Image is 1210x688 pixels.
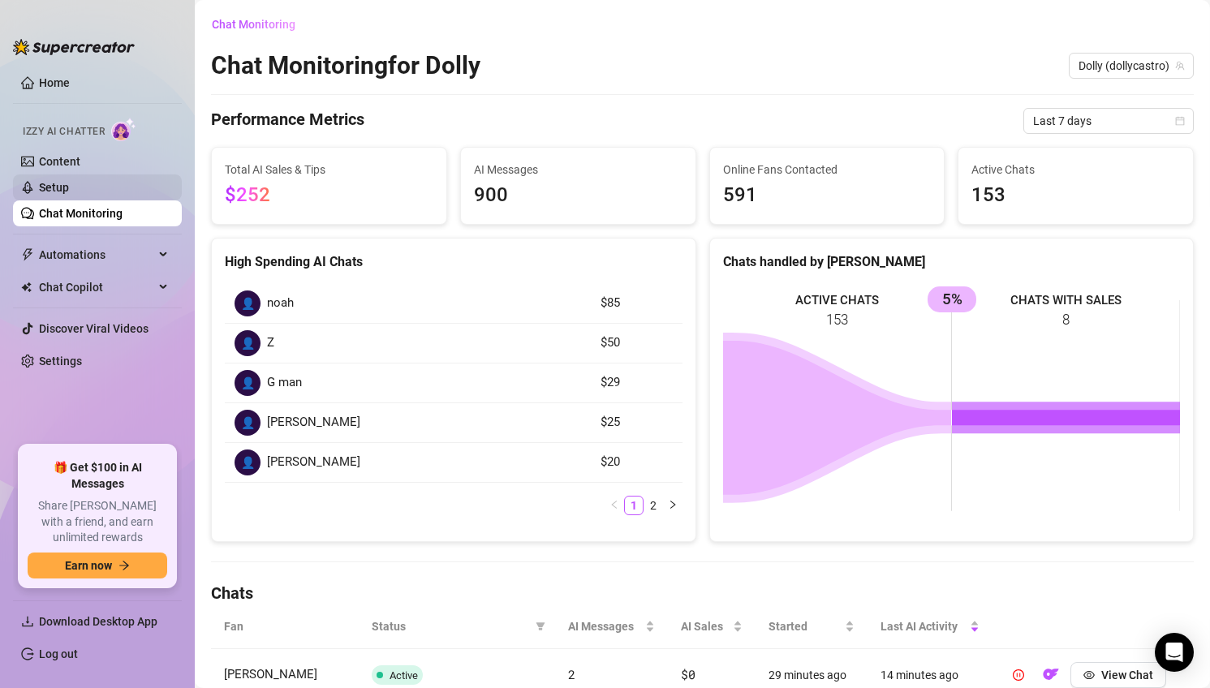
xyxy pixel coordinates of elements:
span: Started [769,617,842,635]
span: 153 [971,180,1180,211]
span: View Chat [1101,669,1153,682]
a: Settings [39,355,82,368]
h4: Chats [211,582,1194,604]
li: 2 [644,496,663,515]
h2: Chat Monitoring for Dolly [211,50,480,81]
span: Status [372,617,529,635]
span: calendar [1175,116,1185,126]
a: 1 [625,497,643,514]
span: 591 [723,180,932,211]
span: filter [536,621,545,631]
span: Total AI Sales & Tips [225,161,433,178]
div: 👤 [235,290,261,316]
img: logo-BBDzfeDw.svg [13,39,135,55]
span: AI Sales [681,617,730,635]
span: Izzy AI Chatter [23,124,105,140]
span: $252 [225,183,270,206]
article: $29 [601,373,673,393]
a: Setup [39,181,69,194]
span: G man [267,373,302,393]
span: Last 7 days [1033,109,1184,133]
li: 1 [624,496,644,515]
span: Share [PERSON_NAME] with a friend, and earn unlimited rewards [28,498,167,546]
span: Last AI Activity [881,617,967,635]
article: $50 [601,333,673,353]
span: Z [267,333,274,353]
span: Download Desktop App [39,615,157,628]
span: right [668,500,678,510]
span: 900 [474,180,683,211]
a: Chat Monitoring [39,207,123,220]
th: Started [756,604,868,649]
span: arrow-right [118,560,130,571]
th: Fan [211,604,359,649]
div: 👤 [235,330,261,356]
span: [PERSON_NAME] [224,667,317,682]
article: $25 [601,413,673,432]
span: Chat Copilot [39,274,154,300]
span: [PERSON_NAME] [267,413,360,432]
span: team [1175,61,1185,71]
span: AI Messages [568,617,642,635]
span: Earn now [65,559,112,572]
div: Chats handled by [PERSON_NAME] [723,252,1181,272]
li: Previous Page [605,496,624,515]
span: Automations [39,242,154,268]
button: left [605,496,624,515]
span: thunderbolt [21,248,34,261]
span: noah [267,294,294,313]
span: download [21,615,34,628]
span: left [609,500,619,510]
div: 👤 [235,449,261,475]
th: AI Sales [668,604,756,649]
span: AI Messages [474,161,683,178]
div: High Spending AI Chats [225,252,683,272]
th: AI Messages [555,604,668,649]
a: Log out [39,647,78,660]
article: $20 [601,453,673,472]
span: [PERSON_NAME] [267,453,360,472]
img: Chat Copilot [21,282,32,293]
a: OF [1038,672,1064,685]
h4: Performance Metrics [211,108,364,134]
li: Next Page [663,496,683,515]
div: Open Intercom Messenger [1155,633,1194,672]
article: $85 [601,294,673,313]
a: Content [39,155,80,168]
span: 🎁 Get $100 in AI Messages [28,460,167,492]
span: Active Chats [971,161,1180,178]
span: pause-circle [1013,669,1024,681]
th: Last AI Activity [868,604,993,649]
span: Active [390,669,418,682]
button: OF [1038,662,1064,688]
button: Earn nowarrow-right [28,553,167,578]
img: AI Chatter [111,118,136,141]
div: 👤 [235,370,261,396]
span: eye [1083,669,1095,681]
div: 👤 [235,410,261,436]
button: Chat Monitoring [211,11,308,37]
a: Discover Viral Videos [39,322,149,335]
span: Dolly (dollycastro) [1079,54,1184,78]
span: 2 [568,666,575,682]
span: $0 [681,666,695,682]
button: View Chat [1070,662,1166,688]
a: Home [39,76,70,89]
span: filter [532,614,549,639]
a: 2 [644,497,662,514]
span: Chat Monitoring [212,18,295,31]
span: Online Fans Contacted [723,161,932,178]
img: OF [1043,666,1059,682]
button: right [663,496,683,515]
